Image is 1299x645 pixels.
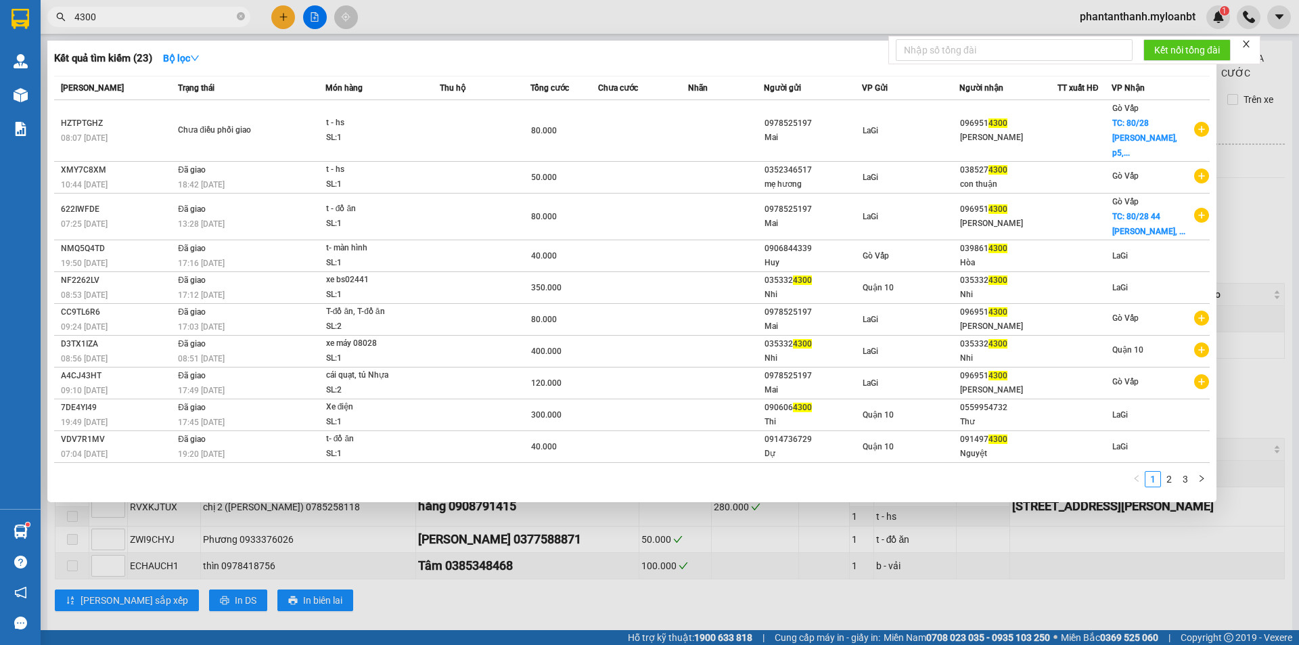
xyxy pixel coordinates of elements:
[326,288,428,303] div: SL: 1
[765,383,861,397] div: Mai
[793,275,812,285] span: 4300
[1112,410,1128,420] span: LaGi
[326,351,428,366] div: SL: 1
[326,256,428,271] div: SL: 1
[988,165,1007,175] span: 4300
[863,315,878,324] span: LaGi
[988,371,1007,380] span: 4300
[531,212,557,221] span: 80.000
[326,177,428,192] div: SL: 1
[1194,208,1209,223] span: plus-circle
[765,401,861,415] div: 090606
[326,319,428,334] div: SL: 2
[152,47,210,69] button: Bộ lọcdown
[960,401,1057,415] div: 0559954732
[26,522,30,527] sup: 1
[14,556,27,569] span: question-circle
[1241,39,1251,49] span: close
[178,219,225,229] span: 13:28 [DATE]
[765,351,861,365] div: Nhi
[896,39,1133,61] input: Nhập số tổng đài
[960,163,1057,177] div: 038527
[178,371,206,380] span: Đã giao
[1112,313,1139,323] span: Gò Vấp
[765,256,861,270] div: Huy
[1177,471,1193,487] li: 3
[326,305,428,319] div: T-đồ ăn, T-đồ ăn
[61,163,174,177] div: XMY7C8XM
[960,369,1057,383] div: 096951
[863,442,894,451] span: Quận 10
[14,122,28,136] img: solution-icon
[960,383,1057,397] div: [PERSON_NAME]
[988,339,1007,349] span: 4300
[765,319,861,334] div: Mai
[765,163,861,177] div: 0352346517
[178,339,206,349] span: Đã giao
[61,83,124,93] span: [PERSON_NAME]
[988,118,1007,128] span: 4300
[531,410,562,420] span: 300.000
[326,368,428,383] div: cái quạt, tủ Nhựa
[960,242,1057,256] div: 039861
[61,116,174,131] div: HZTPTGHZ
[765,369,861,383] div: 0978525197
[988,435,1007,444] span: 4300
[1194,122,1209,137] span: plus-circle
[1154,43,1220,58] span: Kết nối tổng đài
[178,354,225,363] span: 08:51 [DATE]
[960,319,1057,334] div: [PERSON_NAME]
[531,378,562,388] span: 120.000
[531,283,562,292] span: 350.000
[61,242,174,256] div: NMQ5Q4TD
[1112,377,1139,386] span: Gò Vấp
[178,259,225,268] span: 17:16 [DATE]
[1194,342,1209,357] span: plus-circle
[1161,471,1177,487] li: 2
[988,204,1007,214] span: 4300
[178,418,225,427] span: 17:45 [DATE]
[61,449,108,459] span: 07:04 [DATE]
[178,165,206,175] span: Đã giao
[1194,169,1209,183] span: plus-circle
[863,283,894,292] span: Quận 10
[960,432,1057,447] div: 091497
[960,256,1057,270] div: Hòa
[61,418,108,427] span: 19:49 [DATE]
[1112,171,1139,181] span: Gò Vấp
[1194,374,1209,389] span: plus-circle
[61,219,108,229] span: 07:25 [DATE]
[326,202,428,217] div: t - đồ ăn
[1112,283,1128,292] span: LaGi
[598,83,638,93] span: Chưa cước
[14,54,28,68] img: warehouse-icon
[1112,83,1145,93] span: VP Nhận
[765,217,861,231] div: Mai
[61,290,108,300] span: 08:53 [DATE]
[61,337,174,351] div: D3TX1IZA
[61,354,108,363] span: 08:56 [DATE]
[765,202,861,217] div: 0978525197
[793,339,812,349] span: 4300
[61,322,108,332] span: 09:24 [DATE]
[61,369,174,383] div: A4CJ43HT
[14,88,28,102] img: warehouse-icon
[1129,471,1145,487] li: Previous Page
[765,242,861,256] div: 0906844339
[163,53,200,64] strong: Bộ lọc
[54,51,152,66] h3: Kết quả tìm kiếm ( 23 )
[178,435,206,444] span: Đã giao
[1129,471,1145,487] button: left
[1112,442,1128,451] span: LaGi
[178,83,214,93] span: Trạng thái
[237,11,245,24] span: close-circle
[765,177,861,192] div: mẹ hương
[1133,474,1141,483] span: left
[863,173,878,182] span: LaGi
[765,432,861,447] div: 0914736729
[988,275,1007,285] span: 4300
[959,83,1003,93] span: Người nhận
[960,288,1057,302] div: Nhi
[61,305,174,319] div: CC9TL6R6
[178,307,206,317] span: Đã giao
